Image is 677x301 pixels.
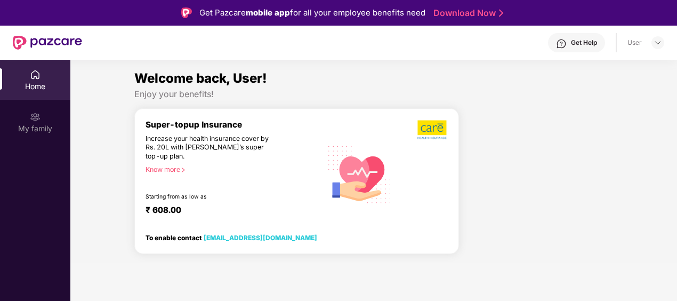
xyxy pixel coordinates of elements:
img: svg+xml;base64,PHN2ZyBpZD0iRHJvcGRvd24tMzJ4MzIiIHhtbG5zPSJodHRwOi8vd3d3LnczLm9yZy8yMDAwL3N2ZyIgd2... [654,38,662,47]
strong: mobile app [246,7,290,18]
img: svg+xml;base64,PHN2ZyB4bWxucz0iaHR0cDovL3d3dy53My5vcmcvMjAwMC9zdmciIHhtbG5zOnhsaW5rPSJodHRwOi8vd3... [322,136,398,212]
div: User [627,38,642,47]
img: svg+xml;base64,PHN2ZyBpZD0iSG9tZSIgeG1sbnM9Imh0dHA6Ly93d3cudzMub3JnLzIwMDAvc3ZnIiB3aWR0aD0iMjAiIG... [30,69,41,80]
div: Know more [146,165,316,173]
img: svg+xml;base64,PHN2ZyBpZD0iSGVscC0zMngzMiIgeG1sbnM9Imh0dHA6Ly93d3cudzMub3JnLzIwMDAvc3ZnIiB3aWR0aD... [556,38,567,49]
img: Stroke [499,7,503,19]
div: Increase your health insurance cover by Rs. 20L with [PERSON_NAME]’s super top-up plan. [146,134,276,161]
div: Get Help [571,38,597,47]
span: Welcome back, User! [134,70,267,86]
div: Enjoy your benefits! [134,89,613,100]
img: b5dec4f62d2307b9de63beb79f102df3.png [417,120,448,140]
img: Logo [181,7,192,18]
div: To enable contact [146,234,317,241]
div: Starting from as low as [146,193,277,201]
a: [EMAIL_ADDRESS][DOMAIN_NAME] [204,234,317,242]
div: ₹ 608.00 [146,205,311,218]
a: Download Now [433,7,500,19]
span: right [180,167,186,173]
div: Super-topup Insurance [146,120,322,130]
img: svg+xml;base64,PHN2ZyB3aWR0aD0iMjAiIGhlaWdodD0iMjAiIHZpZXdCb3g9IjAgMCAyMCAyMCIgZmlsbD0ibm9uZSIgeG... [30,112,41,122]
img: New Pazcare Logo [13,36,82,50]
div: Get Pazcare for all your employee benefits need [199,6,425,19]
